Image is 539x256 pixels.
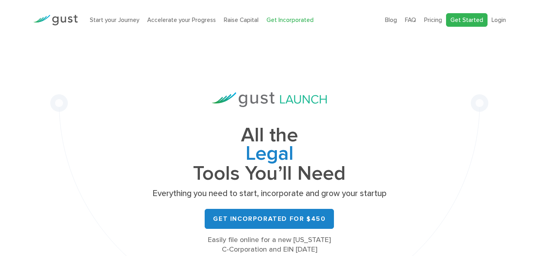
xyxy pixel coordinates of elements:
a: Get Incorporated for $450 [205,209,334,229]
img: Gust Logo [33,15,78,26]
a: Blog [385,16,397,24]
a: Accelerate your Progress [147,16,216,24]
span: Legal [150,145,389,165]
div: Easily file online for a new [US_STATE] C-Corporation and EIN [DATE] [150,235,389,254]
h1: All the Tools You’ll Need [150,126,389,183]
a: Get Started [446,13,488,27]
img: Gust Launch Logo [212,92,327,107]
a: Login [492,16,506,24]
p: Everything you need to start, incorporate and grow your startup [150,188,389,199]
a: Pricing [424,16,442,24]
a: Raise Capital [224,16,259,24]
a: Get Incorporated [267,16,314,24]
a: FAQ [405,16,416,24]
a: Start your Journey [90,16,139,24]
